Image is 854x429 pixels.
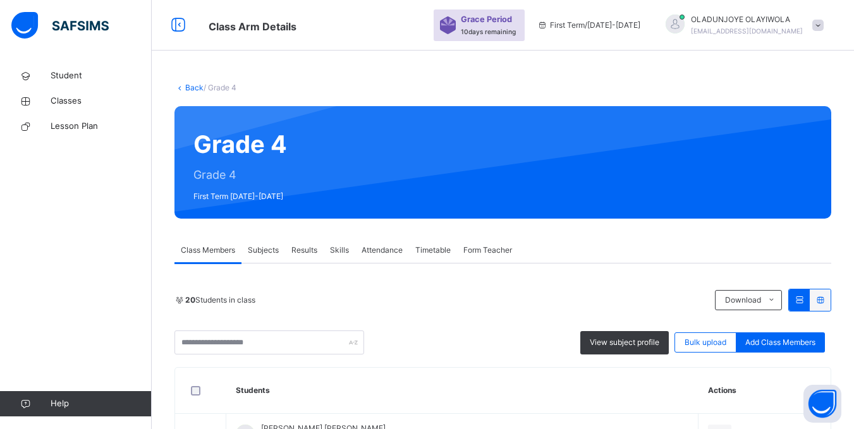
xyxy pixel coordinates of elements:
span: Student [51,69,152,82]
span: Form Teacher [463,245,512,256]
th: Actions [698,368,831,414]
span: View subject profile [590,337,659,348]
span: OLADUNJOYE OLAYIWOLA [691,14,803,25]
span: Timetable [415,245,451,256]
span: Lesson Plan [51,120,152,133]
span: Class Members [181,245,235,256]
span: 10 days remaining [461,28,516,35]
th: Students [226,368,698,414]
span: Results [291,245,317,256]
span: Class Arm Details [209,20,296,33]
span: Download [725,294,761,306]
span: Students in class [185,294,255,306]
span: Subjects [248,245,279,256]
span: Classes [51,95,152,107]
div: OLADUNJOYEOLAYIWOLA [653,14,830,37]
span: [EMAIL_ADDRESS][DOMAIN_NAME] [691,27,803,35]
span: Help [51,397,151,410]
a: Back [185,83,204,92]
span: / Grade 4 [204,83,236,92]
span: Attendance [362,245,403,256]
span: Bulk upload [685,337,726,348]
b: 20 [185,295,195,305]
span: session/term information [537,20,640,31]
button: Open asap [803,385,841,423]
span: Add Class Members [745,337,815,348]
img: safsims [11,12,109,39]
img: sticker-purple.71386a28dfed39d6af7621340158ba97.svg [440,16,456,34]
span: Skills [330,245,349,256]
span: Grace Period [461,13,512,25]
